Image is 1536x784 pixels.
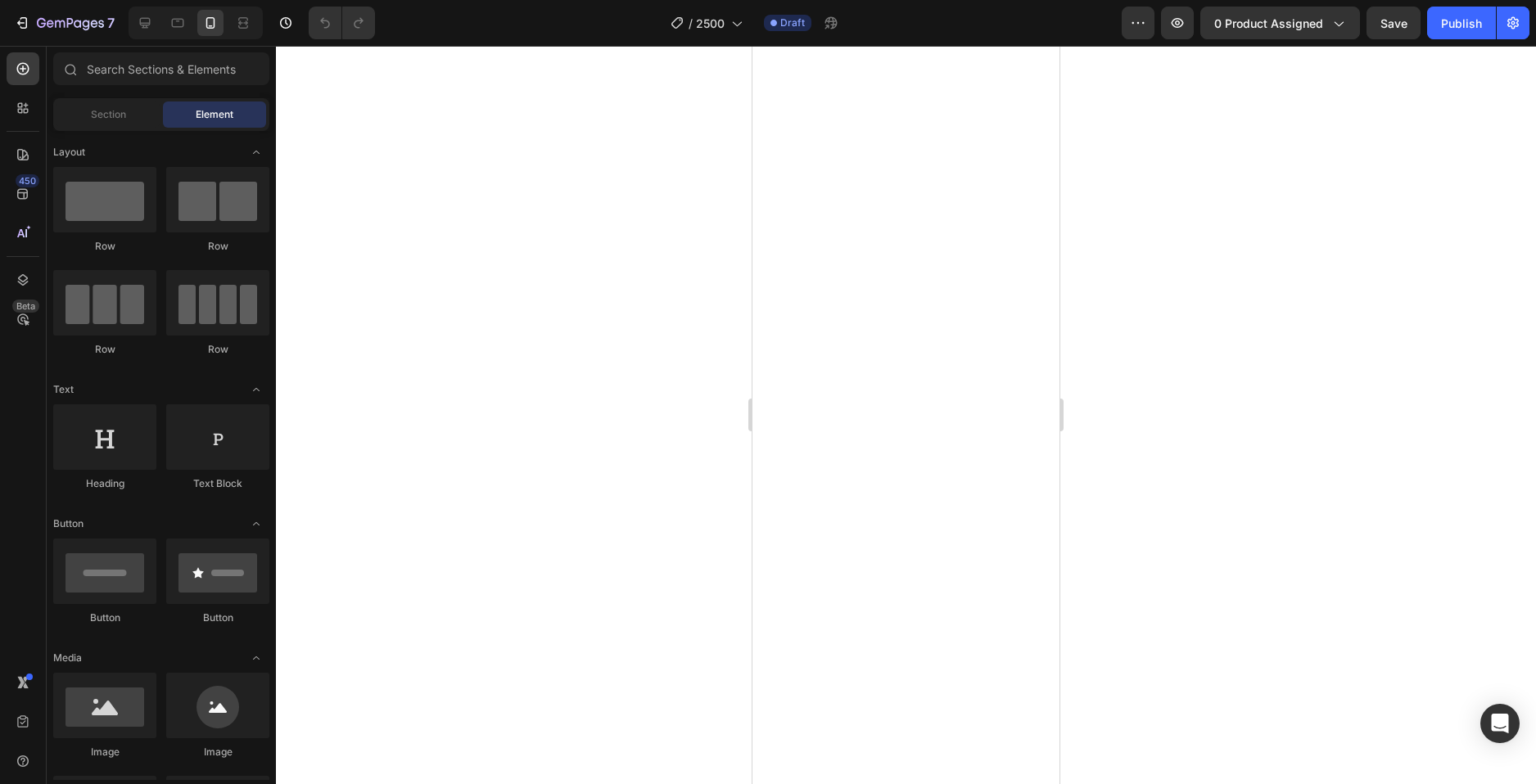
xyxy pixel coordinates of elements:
[309,7,375,39] div: Undo/Redo
[696,15,725,32] span: 2500
[53,651,82,665] span: Media
[53,145,85,160] span: Layout
[689,15,693,32] span: /
[1480,704,1520,743] div: Open Intercom Messenger
[243,645,269,671] span: Toggle open
[16,174,39,187] div: 450
[166,476,269,491] div: Text Block
[12,300,39,313] div: Beta
[780,16,805,30] span: Draft
[53,342,156,357] div: Row
[53,745,156,759] div: Image
[53,516,84,531] span: Button
[243,139,269,165] span: Toggle open
[1380,16,1407,30] span: Save
[752,46,1059,784] iframe: Design area
[166,611,269,625] div: Button
[53,382,74,397] span: Text
[196,107,233,122] span: Element
[243,511,269,537] span: Toggle open
[166,342,269,357] div: Row
[107,13,115,33] p: 7
[1441,15,1482,32] div: Publish
[166,745,269,759] div: Image
[91,107,126,122] span: Section
[1200,7,1360,39] button: 0 product assigned
[1427,7,1496,39] button: Publish
[53,611,156,625] div: Button
[53,52,269,85] input: Search Sections & Elements
[243,376,269,403] span: Toggle open
[7,7,122,39] button: 7
[53,239,156,254] div: Row
[1214,15,1323,32] span: 0 product assigned
[166,239,269,254] div: Row
[1367,7,1421,39] button: Save
[53,476,156,491] div: Heading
